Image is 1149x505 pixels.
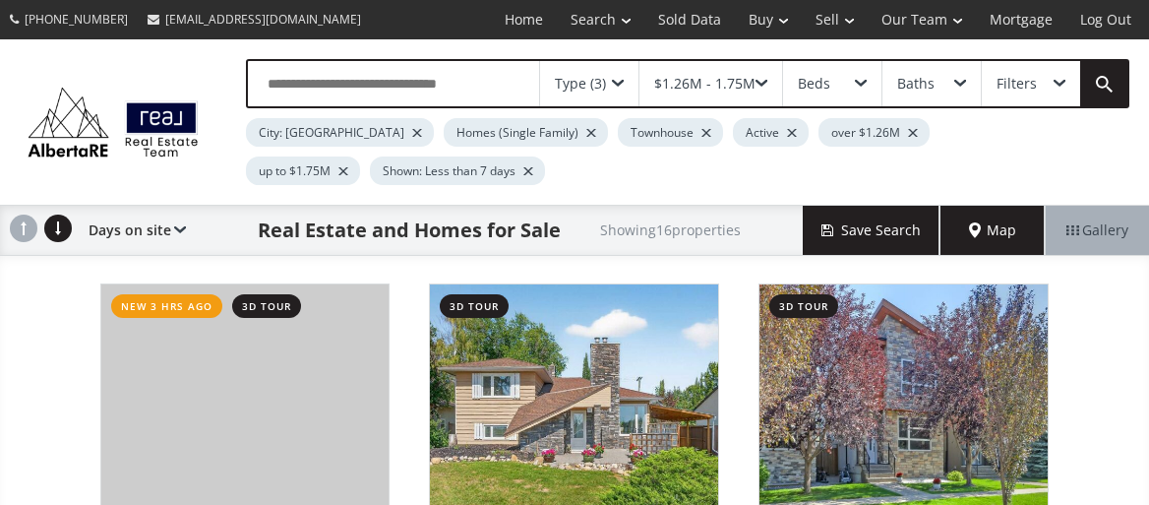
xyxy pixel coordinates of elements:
div: over $1.26M [818,118,930,147]
div: Baths [897,77,935,91]
button: Save Search [803,206,940,255]
img: Logo [20,83,207,160]
div: Townhouse [618,118,723,147]
h2: Showing 16 properties [600,222,741,237]
div: Gallery [1045,206,1149,255]
div: Beds [798,77,830,91]
h1: Real Estate and Homes for Sale [258,217,561,244]
div: Type (3) [555,77,606,91]
div: Map [940,206,1045,255]
div: Days on site [79,206,186,255]
div: up to $1.75M [246,157,360,185]
div: Homes (Single Family) [444,118,608,147]
a: [EMAIL_ADDRESS][DOMAIN_NAME] [138,1,371,37]
div: Shown: Less than 7 days [370,157,545,185]
span: [EMAIL_ADDRESS][DOMAIN_NAME] [165,11,361,28]
span: Gallery [1066,221,1128,240]
span: Map [969,221,1016,240]
div: Filters [997,77,1037,91]
div: $1.26M - 1.75M [654,77,756,91]
div: Active [733,118,809,147]
div: City: [GEOGRAPHIC_DATA] [246,118,434,147]
span: [PHONE_NUMBER] [25,11,128,28]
